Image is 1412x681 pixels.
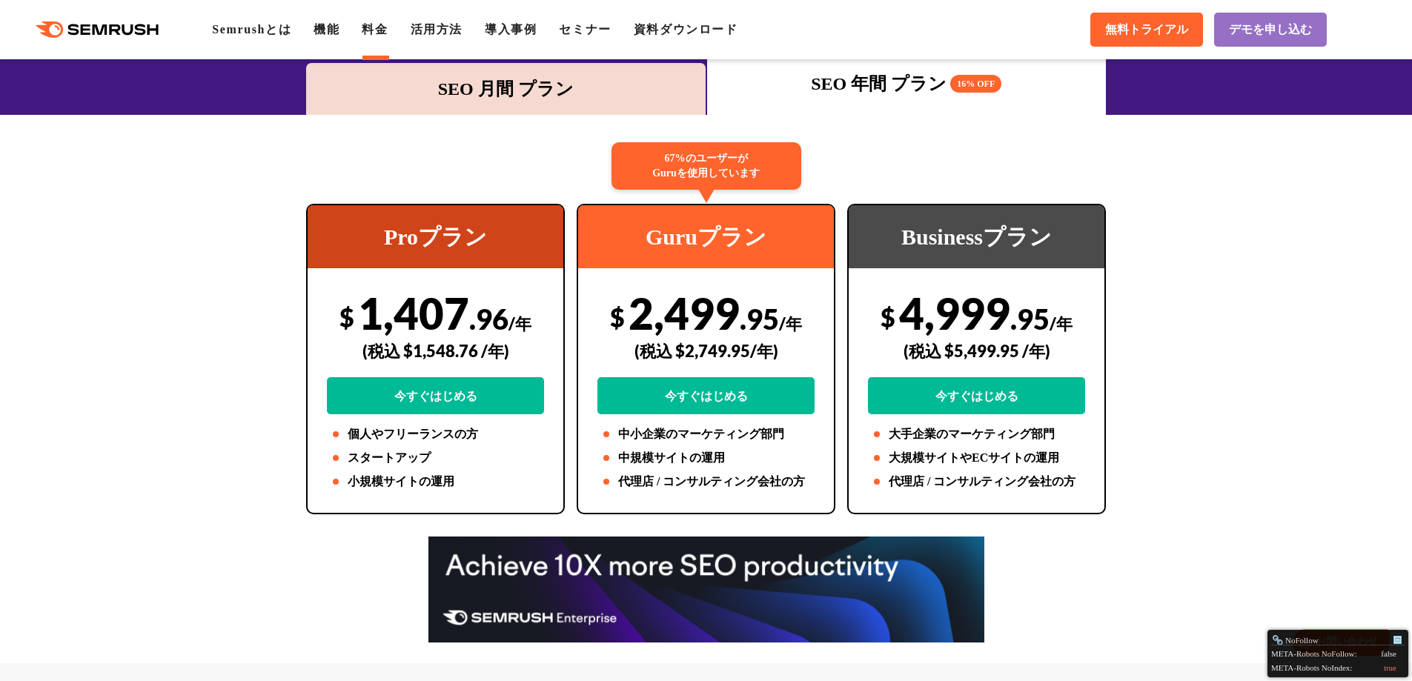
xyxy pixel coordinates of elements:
[314,76,698,102] div: SEO 月間 プラン
[597,425,815,443] li: 中小企業のマーケティング部門
[779,313,802,333] span: /年
[597,473,815,491] li: 代理店 / コンサルティング会社の方
[212,23,291,36] a: Semrushとは
[868,449,1085,467] li: 大規模サイトやECサイトの運用
[327,325,544,377] div: (税込 $1,548.76 /年)
[1271,660,1405,674] div: META-Robots NoIndex:
[327,473,544,491] li: 小規模サイトの運用
[1381,648,1396,660] div: false
[1050,313,1073,333] span: /年
[715,70,1099,97] div: SEO 年間 プラン
[868,425,1085,443] li: 大手企業のマーケティング部門
[308,205,563,268] div: Proプラン
[868,287,1085,414] div: 4,999
[868,325,1085,377] div: (税込 $5,499.95 /年)
[1271,645,1405,660] div: META-Robots NoFollow:
[597,325,815,377] div: (税込 $2,749.95/年)
[314,23,339,36] a: 機能
[508,313,531,333] span: /年
[868,377,1085,414] a: 今すぐはじめる
[868,473,1085,491] li: 代理店 / コンサルティング会社の方
[1229,22,1312,38] span: デモを申し込む
[597,449,815,467] li: 中規模サイトの運用
[578,205,834,268] div: Guruプラン
[327,449,544,467] li: スタートアップ
[597,287,815,414] div: 2,499
[1392,634,1404,646] div: Minimize
[327,377,544,414] a: 今すぐはじめる
[559,23,611,36] a: セミナー
[1090,13,1203,47] a: 無料トライアル
[1272,634,1392,646] div: NoFollow
[339,302,354,332] span: $
[485,23,537,36] a: 導入事例
[327,425,544,443] li: 個人やフリーランスの方
[610,302,625,332] span: $
[362,23,388,36] a: 料金
[327,287,544,414] div: 1,407
[1280,623,1396,665] iframe: Help widget launcher
[740,302,779,336] span: .95
[849,205,1104,268] div: Businessプラン
[1105,22,1188,38] span: 無料トライアル
[611,142,801,190] div: 67%のユーザーが Guruを使用しています
[1010,302,1050,336] span: .95
[1384,662,1396,674] div: true
[411,23,463,36] a: 活用方法
[469,302,508,336] span: .96
[1214,13,1327,47] a: デモを申し込む
[634,23,738,36] a: 資料ダウンロード
[597,377,815,414] a: 今すぐはじめる
[950,75,1001,93] span: 16% OFF
[881,302,895,332] span: $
